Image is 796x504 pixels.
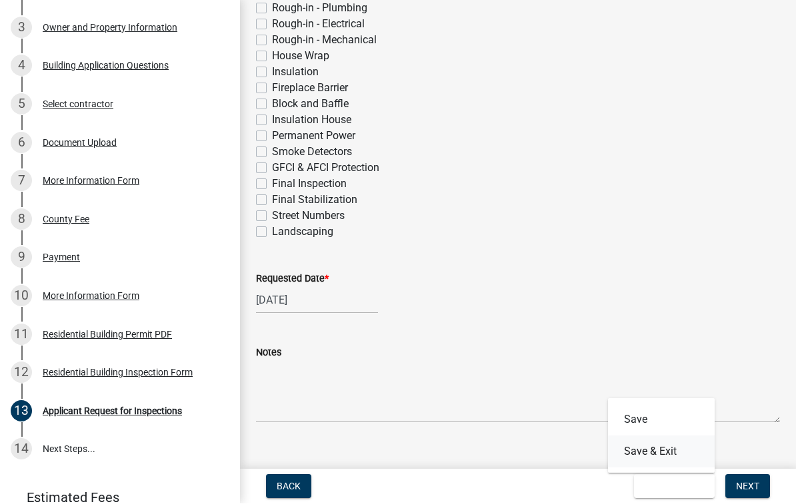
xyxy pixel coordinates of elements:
label: Rough-in - Electrical [272,17,365,33]
label: Rough-in - Plumbing [272,1,367,17]
div: Select contractor [43,100,113,109]
div: County Fee [43,215,89,224]
div: 11 [11,324,32,346]
label: Landscaping [272,224,333,240]
button: Save & Exit [608,436,715,468]
span: Back [277,481,301,492]
div: 12 [11,362,32,383]
div: Applicant Request for Inspections [43,407,182,416]
label: Permanent Power [272,128,355,144]
div: Residential Building Inspection Form [43,368,193,378]
div: Document Upload [43,138,117,148]
div: Residential Building Permit PDF [43,330,172,340]
label: GFCI & AFCI Protection [272,160,379,176]
label: House Wrap [272,49,329,65]
label: Insulation [272,65,319,81]
button: Save [608,404,715,436]
label: Final Inspection [272,176,347,192]
div: Payment [43,253,80,262]
input: mm/dd/yyyy [256,287,378,314]
div: 4 [11,55,32,77]
span: Save & Exit [645,481,696,492]
label: Requested Date [256,275,329,284]
label: Notes [256,349,281,358]
label: Block and Baffle [272,97,349,113]
span: Next [736,481,759,492]
label: Fireplace Barrier [272,81,348,97]
div: 14 [11,439,32,460]
div: Building Application Questions [43,61,169,71]
div: Save & Exit [608,399,715,473]
label: Final Stabilization [272,192,357,208]
div: 9 [11,247,32,268]
div: 8 [11,209,32,230]
button: Save & Exit [634,475,715,499]
div: More Information Form [43,292,139,301]
div: 7 [11,170,32,192]
label: Insulation House [272,113,351,128]
div: 6 [11,132,32,154]
div: More Information Form [43,176,139,186]
label: Street Numbers [272,208,345,224]
div: Owner and Property Information [43,23,177,33]
div: 10 [11,286,32,307]
div: 5 [11,94,32,115]
label: Rough-in - Mechanical [272,33,377,49]
div: 3 [11,17,32,39]
button: Next [725,475,770,499]
div: 13 [11,401,32,422]
button: Back [266,475,311,499]
label: Smoke Detectors [272,144,352,160]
